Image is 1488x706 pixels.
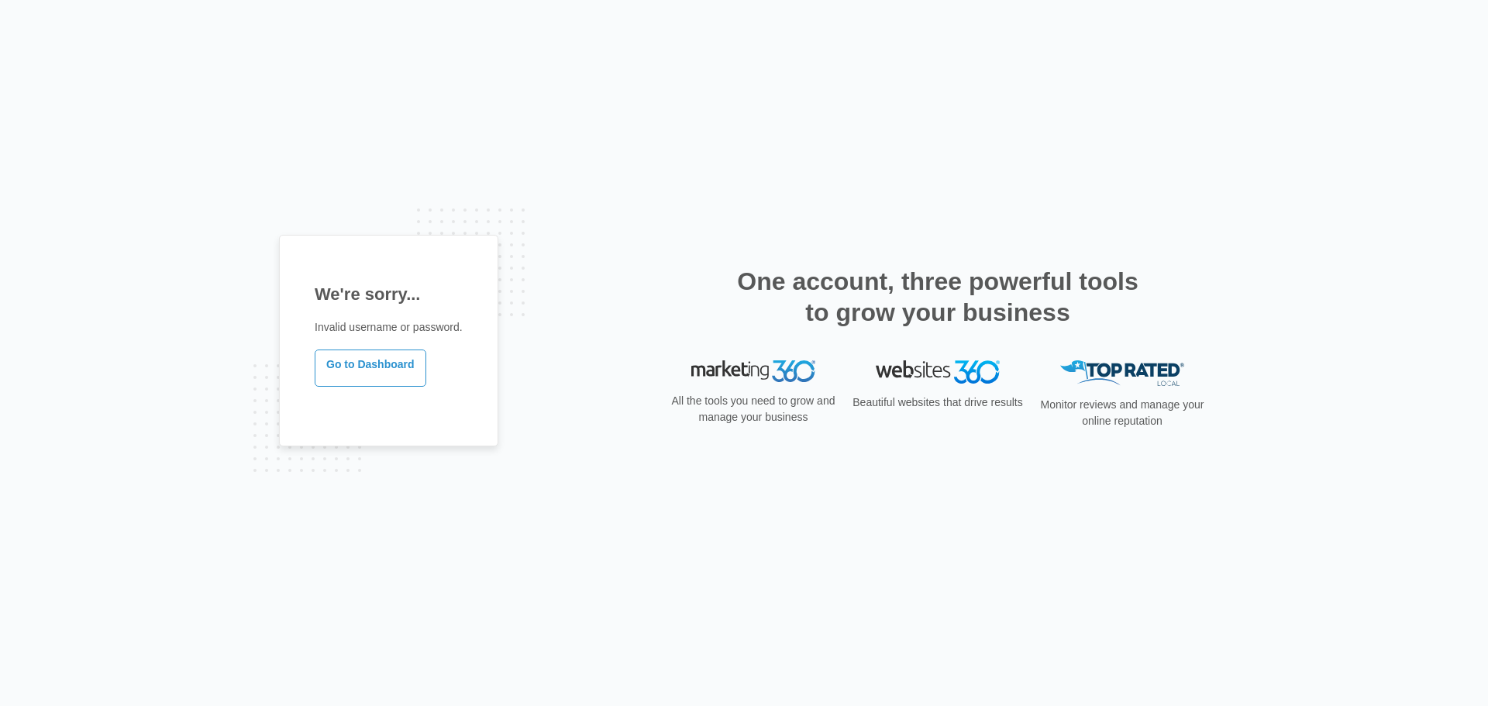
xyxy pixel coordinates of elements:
[876,360,1000,383] img: Websites 360
[1035,397,1209,429] p: Monitor reviews and manage your online reputation
[315,319,463,336] p: Invalid username or password.
[1060,360,1184,386] img: Top Rated Local
[315,281,463,307] h1: We're sorry...
[851,394,1025,411] p: Beautiful websites that drive results
[666,393,840,425] p: All the tools you need to grow and manage your business
[315,350,426,387] a: Go to Dashboard
[691,360,815,382] img: Marketing 360
[732,266,1143,328] h2: One account, three powerful tools to grow your business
